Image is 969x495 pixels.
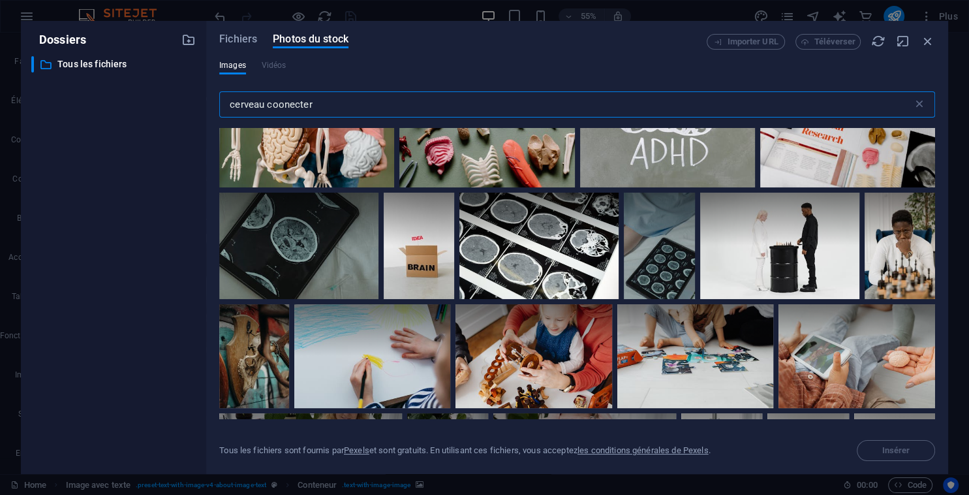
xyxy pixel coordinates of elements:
[219,445,711,456] div: Tous les fichiers sont fournis par et sont gratuits. En utilisant ces fichiers, vous acceptez .
[896,34,910,48] i: Réduire
[219,31,257,47] span: Fichiers
[262,57,286,73] span: Ce type de fichier n'est pas pris en charge par cet élément.
[57,57,172,72] p: Tous les fichiers
[273,31,348,47] span: Photos du stock
[857,440,935,461] span: Sélectionnez d'abord un fichier.
[219,91,913,118] input: Rechercher
[219,57,246,73] span: Images
[577,445,709,455] a: les conditions générales de Pexels
[181,33,196,47] i: Créer un nouveau dossier
[344,445,369,455] a: Pexels
[871,34,885,48] i: Actualiser
[31,56,34,72] div: ​
[921,34,935,48] i: Fermer
[31,31,86,48] p: Dossiers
